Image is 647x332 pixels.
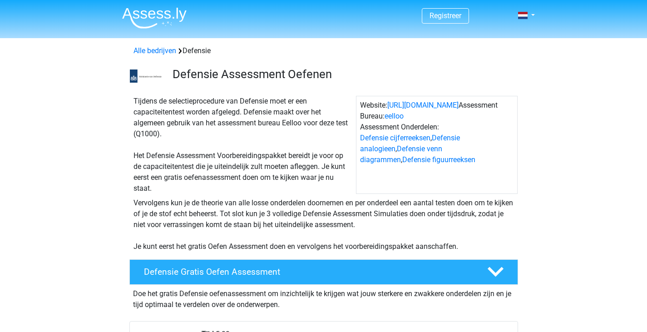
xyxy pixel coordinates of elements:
[430,11,461,20] a: Registreer
[360,134,460,153] a: Defensie analogieen
[130,45,518,56] div: Defensie
[360,144,442,164] a: Defensie venn diagrammen
[385,112,404,120] a: eelloo
[356,96,518,194] div: Website: Assessment Bureau: Assessment Onderdelen: , , ,
[387,101,459,109] a: [URL][DOMAIN_NAME]
[130,198,518,252] div: Vervolgens kun je de theorie van alle losse onderdelen doornemen en per onderdeel een aantal test...
[130,96,356,194] div: Tijdens de selectieprocedure van Defensie moet er een capaciteitentest worden afgelegd. Defensie ...
[144,267,473,277] h4: Defensie Gratis Oefen Assessment
[360,134,430,142] a: Defensie cijferreeksen
[173,67,511,81] h3: Defensie Assessment Oefenen
[133,46,176,55] a: Alle bedrijven
[122,7,187,29] img: Assessly
[129,285,518,310] div: Doe het gratis Defensie oefenassessment om inzichtelijk te krijgen wat jouw sterkere en zwakkere ...
[402,155,475,164] a: Defensie figuurreeksen
[126,259,522,285] a: Defensie Gratis Oefen Assessment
